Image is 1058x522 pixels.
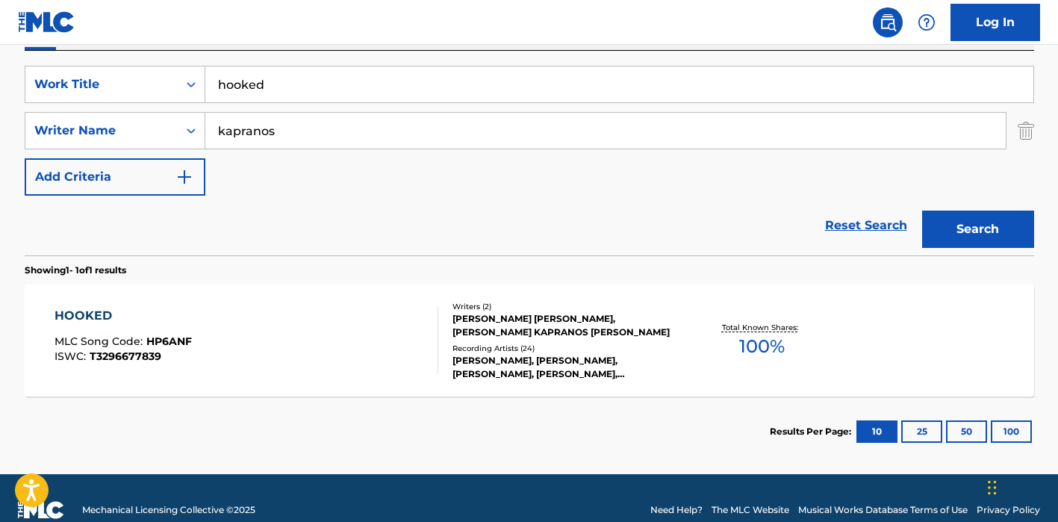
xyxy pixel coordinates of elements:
[798,503,968,517] a: Musical Works Database Terms of Use
[452,312,678,339] div: [PERSON_NAME] [PERSON_NAME], [PERSON_NAME] KAPRANOS [PERSON_NAME]
[25,158,205,196] button: Add Criteria
[983,450,1058,522] iframe: Chat Widget
[991,420,1032,443] button: 100
[918,13,936,31] img: help
[34,75,169,93] div: Work Title
[18,501,64,519] img: logo
[988,465,997,510] div: Drag
[90,349,161,363] span: T3296677839
[722,322,802,333] p: Total Known Shares:
[452,354,678,381] div: [PERSON_NAME], [PERSON_NAME], [PERSON_NAME], [PERSON_NAME], [PERSON_NAME]
[55,349,90,363] span: ISWC :
[25,66,1034,255] form: Search Form
[650,503,703,517] a: Need Help?
[818,209,915,242] a: Reset Search
[146,335,192,348] span: HP6ANF
[856,420,897,443] button: 10
[452,343,678,354] div: Recording Artists ( 24 )
[34,122,169,140] div: Writer Name
[770,425,855,438] p: Results Per Page:
[1018,112,1034,149] img: Delete Criterion
[25,285,1034,397] a: HOOKEDMLC Song Code:HP6ANFISWC:T3296677839Writers (2)[PERSON_NAME] [PERSON_NAME], [PERSON_NAME] K...
[82,503,255,517] span: Mechanical Licensing Collective © 2025
[25,264,126,277] p: Showing 1 - 1 of 1 results
[922,211,1034,248] button: Search
[950,4,1040,41] a: Log In
[452,301,678,312] div: Writers ( 2 )
[55,307,192,325] div: HOOKED
[946,420,987,443] button: 50
[901,420,942,443] button: 25
[873,7,903,37] a: Public Search
[739,333,785,360] span: 100 %
[712,503,789,517] a: The MLC Website
[55,335,146,348] span: MLC Song Code :
[879,13,897,31] img: search
[977,503,1040,517] a: Privacy Policy
[912,7,942,37] div: Help
[175,168,193,186] img: 9d2ae6d4665cec9f34b9.svg
[18,11,75,33] img: MLC Logo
